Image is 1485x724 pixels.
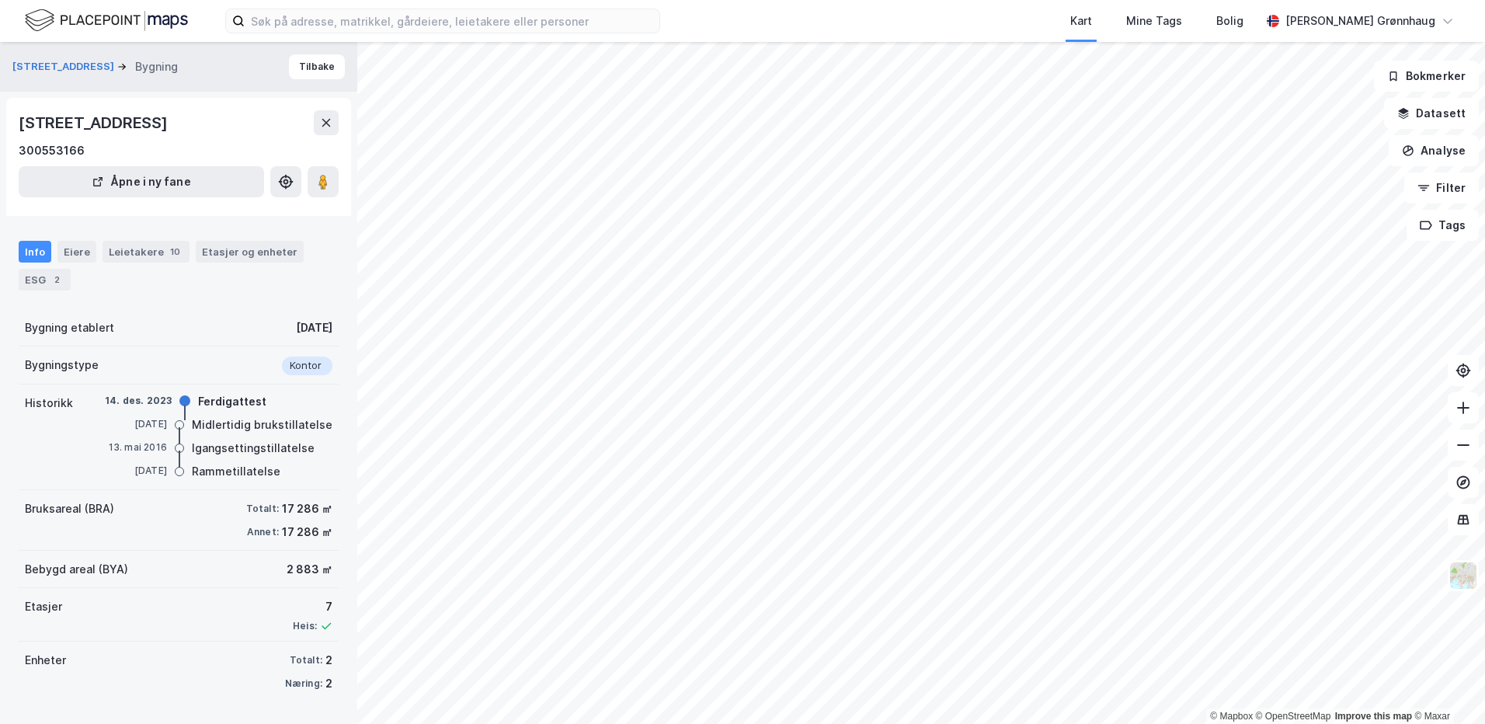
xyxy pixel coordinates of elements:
div: Igangsettingstillatelse [192,439,315,458]
div: Historikk [25,394,73,412]
div: [DATE] [105,464,167,478]
div: Mine Tags [1126,12,1182,30]
input: Søk på adresse, matrikkel, gårdeiere, leietakere eller personer [245,9,659,33]
div: Ferdigattest [198,392,266,411]
div: [DATE] [296,318,332,337]
img: Z [1448,561,1478,590]
div: Næring: [285,677,322,690]
div: Kart [1070,12,1092,30]
button: Tags [1407,210,1479,241]
div: 14. des. 2023 [105,394,172,408]
button: Analyse [1389,135,1479,166]
button: Datasett [1384,98,1479,129]
div: Bolig [1216,12,1243,30]
div: Enheter [25,651,66,670]
a: Improve this map [1335,711,1412,722]
button: Filter [1404,172,1479,204]
button: Bokmerker [1374,61,1479,92]
div: Etasjer og enheter [202,245,297,259]
div: ESG [19,269,71,291]
button: Tilbake [289,54,345,79]
div: 300553166 [19,141,85,160]
a: Mapbox [1210,711,1253,722]
div: Leietakere [103,241,190,263]
div: Heis: [293,620,317,632]
button: [STREET_ADDRESS] [12,59,117,75]
div: Info [19,241,51,263]
div: Etasjer [25,597,62,616]
div: Bygningstype [25,356,99,374]
div: 10 [167,244,183,259]
button: Åpne i ny fane [19,166,264,197]
img: logo.f888ab2527a4732fd821a326f86c7f29.svg [25,7,188,34]
div: Bebygd areal (BYA) [25,560,128,579]
div: [STREET_ADDRESS] [19,110,171,135]
div: [DATE] [105,417,167,431]
div: Totalt: [246,503,279,515]
div: 2 [325,674,332,693]
div: Annet: [247,526,279,538]
div: 2 [49,272,64,287]
div: 13. mai 2016 [105,440,167,454]
a: OpenStreetMap [1256,711,1331,722]
div: Eiere [57,241,96,263]
iframe: Chat Widget [1407,649,1485,724]
div: Bygning [135,57,178,76]
div: 2 883 ㎡ [287,560,332,579]
div: Rammetillatelse [192,462,280,481]
div: Midlertidig brukstillatelse [192,416,332,434]
div: 2 [325,651,332,670]
div: [PERSON_NAME] Grønnhaug [1285,12,1435,30]
div: Bruksareal (BRA) [25,499,114,518]
div: 17 286 ㎡ [282,523,332,541]
div: Totalt: [290,654,322,667]
div: 7 [293,597,332,616]
div: Bygning etablert [25,318,114,337]
div: Kontrollprogram for chat [1407,649,1485,724]
div: 17 286 ㎡ [282,499,332,518]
